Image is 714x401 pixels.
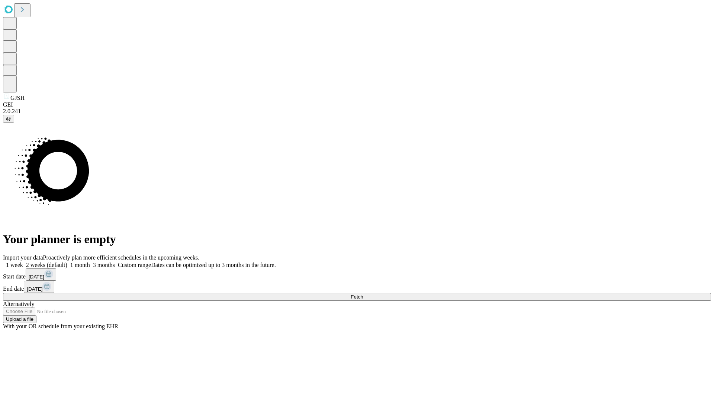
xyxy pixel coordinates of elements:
button: Upload a file [3,315,36,323]
span: GJSH [10,95,25,101]
span: Dates can be optimized up to 3 months in the future. [151,262,276,268]
span: [DATE] [29,274,44,280]
div: 2.0.241 [3,108,711,115]
span: Import your data [3,254,43,261]
span: Fetch [351,294,363,300]
span: Proactively plan more efficient schedules in the upcoming weeks. [43,254,199,261]
span: 1 week [6,262,23,268]
span: [DATE] [27,286,42,292]
div: End date [3,281,711,293]
span: Alternatively [3,301,34,307]
h1: Your planner is empty [3,232,711,246]
button: [DATE] [24,281,54,293]
span: 1 month [70,262,90,268]
span: @ [6,116,11,121]
div: Start date [3,268,711,281]
button: Fetch [3,293,711,301]
span: With your OR schedule from your existing EHR [3,323,118,329]
span: Custom range [118,262,151,268]
span: 2 weeks (default) [26,262,67,268]
button: @ [3,115,14,123]
button: [DATE] [26,268,56,281]
span: 3 months [93,262,115,268]
div: GEI [3,101,711,108]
